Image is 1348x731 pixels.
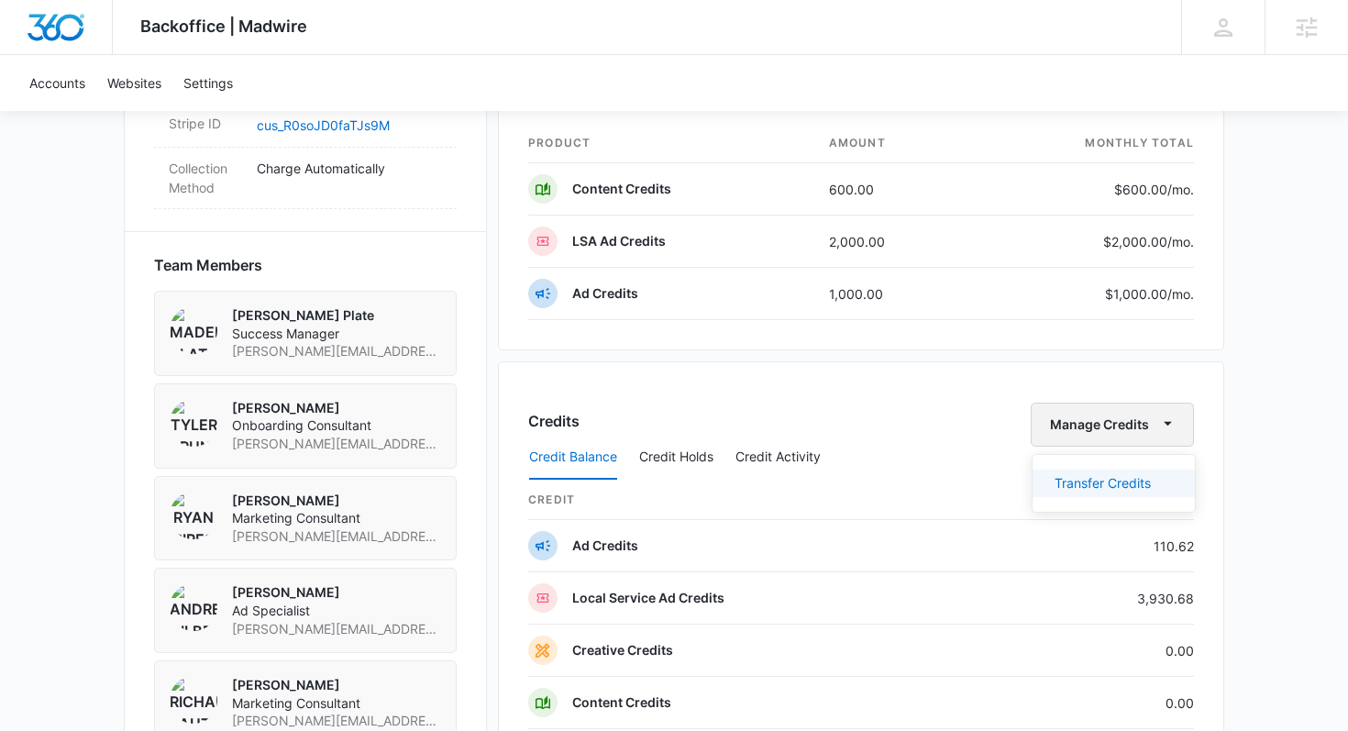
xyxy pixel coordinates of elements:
[814,163,971,216] td: 600.00
[232,399,441,417] p: [PERSON_NAME]
[1167,182,1194,197] span: /mo.
[170,583,217,631] img: Andrew Gilbert
[170,676,217,724] img: Richard Sauter
[96,55,172,111] a: Websites
[572,693,671,712] p: Content Credits
[572,589,724,607] p: Local Service Ad Credits
[154,103,457,148] div: Stripe IDcus_R0soJD0faTJs9M
[232,676,441,694] p: [PERSON_NAME]
[18,55,96,111] a: Accounts
[232,602,441,620] span: Ad Specialist
[1000,520,1194,572] td: 110.62
[1000,625,1194,677] td: 0.00
[232,583,441,602] p: [PERSON_NAME]
[232,416,441,435] span: Onboarding Consultant
[232,435,441,453] span: [PERSON_NAME][EMAIL_ADDRESS][PERSON_NAME][DOMAIN_NAME]
[140,17,307,36] span: Backoffice | Madwire
[172,55,244,111] a: Settings
[572,641,673,659] p: Creative Credits
[232,527,441,546] span: [PERSON_NAME][EMAIL_ADDRESS][PERSON_NAME][DOMAIN_NAME]
[572,180,671,198] p: Content Credits
[232,509,441,527] span: Marketing Consultant
[170,306,217,354] img: Madeline Plate
[170,492,217,539] img: Ryan Sipes
[232,492,441,510] p: [PERSON_NAME]
[1000,481,1194,520] th: Remaining
[1167,286,1194,302] span: /mo.
[169,114,242,133] dt: Stripe ID
[170,399,217,447] img: Tyler Brungardt
[257,117,390,133] a: cus_R0soJD0faTJs9M
[528,481,1000,520] th: credit
[232,620,441,638] span: [PERSON_NAME][EMAIL_ADDRESS][PERSON_NAME][DOMAIN_NAME]
[1167,234,1194,249] span: /mo.
[232,712,441,730] span: [PERSON_NAME][EMAIL_ADDRESS][PERSON_NAME][DOMAIN_NAME]
[1000,572,1194,625] td: 3,930.68
[814,124,971,163] th: amount
[232,694,441,713] span: Marketing Consultant
[1103,232,1194,251] p: $2,000.00
[1000,677,1194,729] td: 0.00
[1055,477,1151,490] div: Transfer Credits
[169,159,242,197] dt: Collection Method
[232,342,441,360] span: [PERSON_NAME][EMAIL_ADDRESS][DOMAIN_NAME]
[814,268,971,320] td: 1,000.00
[572,537,638,555] p: Ad Credits
[970,124,1194,163] th: monthly total
[232,306,441,325] p: [PERSON_NAME] Plate
[154,254,262,276] span: Team Members
[1033,470,1195,497] button: Transfer Credits
[572,232,666,250] p: LSA Ad Credits
[154,148,457,209] div: Collection MethodCharge Automatically
[639,436,713,480] button: Credit Holds
[1031,403,1194,447] button: Manage Credits
[735,436,821,480] button: Credit Activity
[572,284,638,303] p: Ad Credits
[257,159,442,178] p: Charge Automatically
[528,410,580,432] h3: Credits
[528,124,814,163] th: product
[814,216,971,268] td: 2,000.00
[1105,284,1194,304] p: $1,000.00
[529,436,617,480] button: Credit Balance
[1108,180,1194,199] p: $600.00
[232,325,441,343] span: Success Manager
